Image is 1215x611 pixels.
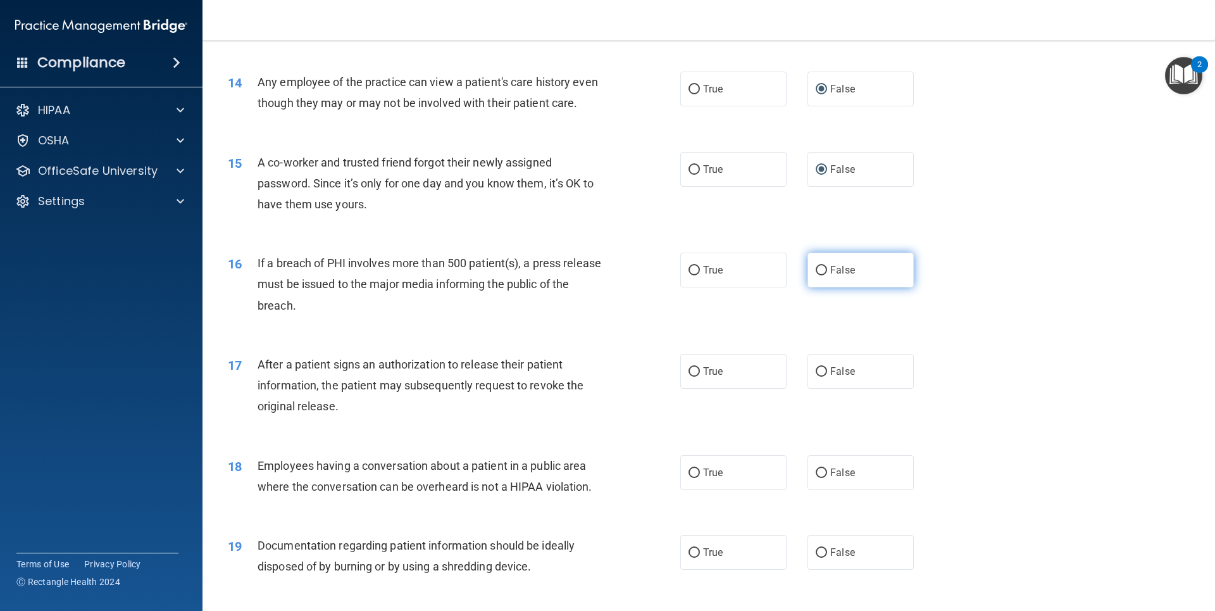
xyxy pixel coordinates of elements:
[688,165,700,175] input: True
[258,75,598,110] span: Any employee of the practice can view a patient's care history even though they may or may not be...
[830,163,855,175] span: False
[703,264,723,276] span: True
[38,103,70,118] p: HIPAA
[258,539,575,573] span: Documentation regarding patient information should be ideally disposed of by burning or by using ...
[703,546,723,558] span: True
[16,558,69,570] a: Terms of Use
[15,163,184,179] a: OfficeSafe University
[38,163,158,179] p: OfficeSafe University
[1197,65,1202,81] div: 2
[228,358,242,373] span: 17
[15,13,187,39] img: PMB logo
[258,156,594,211] span: A co-worker and trusted friend forgot their newly assigned password. Since it’s only for one day ...
[816,548,827,558] input: False
[258,256,601,312] span: If a breach of PHI involves more than 500 patient(s), a press release must be issued to the major...
[15,103,184,118] a: HIPAA
[703,365,723,377] span: True
[830,467,855,479] span: False
[37,54,125,72] h4: Compliance
[703,163,723,175] span: True
[228,459,242,474] span: 18
[703,83,723,95] span: True
[15,194,184,209] a: Settings
[38,133,70,148] p: OSHA
[816,367,827,377] input: False
[258,459,592,493] span: Employees having a conversation about a patient in a public area where the conversation can be ov...
[688,548,700,558] input: True
[816,165,827,175] input: False
[688,367,700,377] input: True
[1165,57,1202,94] button: Open Resource Center, 2 new notifications
[830,365,855,377] span: False
[688,266,700,275] input: True
[816,85,827,94] input: False
[228,156,242,171] span: 15
[830,264,855,276] span: False
[15,133,184,148] a: OSHA
[16,576,120,588] span: Ⓒ Rectangle Health 2024
[258,358,583,413] span: After a patient signs an authorization to release their patient information, the patient may subs...
[816,266,827,275] input: False
[84,558,141,570] a: Privacy Policy
[228,75,242,91] span: 14
[688,469,700,478] input: True
[816,469,827,478] input: False
[703,467,723,479] span: True
[830,546,855,558] span: False
[228,539,242,554] span: 19
[830,83,855,95] span: False
[228,256,242,272] span: 16
[38,194,85,209] p: Settings
[688,85,700,94] input: True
